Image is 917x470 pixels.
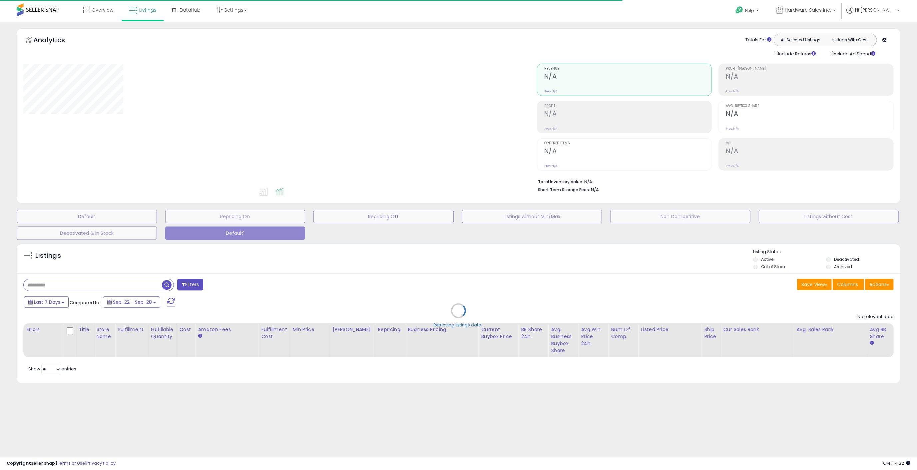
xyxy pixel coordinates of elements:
h2: N/A [544,110,712,119]
div: Include Ad Spend [824,50,886,57]
button: Listings without Cost [759,210,899,223]
div: Totals For [745,37,771,43]
button: Listings without Min/Max [462,210,602,223]
button: Listings With Cost [825,36,875,44]
li: N/A [538,177,889,185]
button: Repricing On [165,210,305,223]
button: All Selected Listings [776,36,825,44]
small: Prev: N/A [726,164,739,168]
span: Hardware Sales Inc. [785,7,831,13]
button: Deactivated & In Stock [17,227,157,240]
div: Retrieving listings data.. [434,322,484,328]
span: Hi [PERSON_NAME] [855,7,895,13]
h5: Analytics [33,35,78,46]
span: N/A [591,187,599,193]
small: Prev: N/A [544,127,557,131]
h2: N/A [544,73,712,82]
h2: N/A [726,110,893,119]
small: Prev: N/A [544,89,557,93]
b: Total Inventory Value: [538,179,583,185]
span: DataHub [180,7,201,13]
span: ROI [726,142,893,145]
a: Hi [PERSON_NAME] [846,7,900,22]
span: Revenue [544,67,712,71]
b: Short Term Storage Fees: [538,187,590,193]
span: Ordered Items [544,142,712,145]
h2: N/A [726,147,893,156]
button: Default1 [165,227,305,240]
button: Repricing Off [313,210,454,223]
h2: N/A [544,147,712,156]
span: Overview [92,7,113,13]
small: Prev: N/A [726,127,739,131]
button: Default [17,210,157,223]
div: Include Returns [769,50,824,57]
a: Help [730,1,765,22]
span: Help [745,8,754,13]
small: Prev: N/A [544,164,557,168]
small: Prev: N/A [726,89,739,93]
span: Profit [PERSON_NAME] [726,67,893,71]
h2: N/A [726,73,893,82]
i: Get Help [735,6,743,14]
span: Listings [139,7,157,13]
span: Avg. Buybox Share [726,104,893,108]
button: Non Competitive [610,210,750,223]
span: Profit [544,104,712,108]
